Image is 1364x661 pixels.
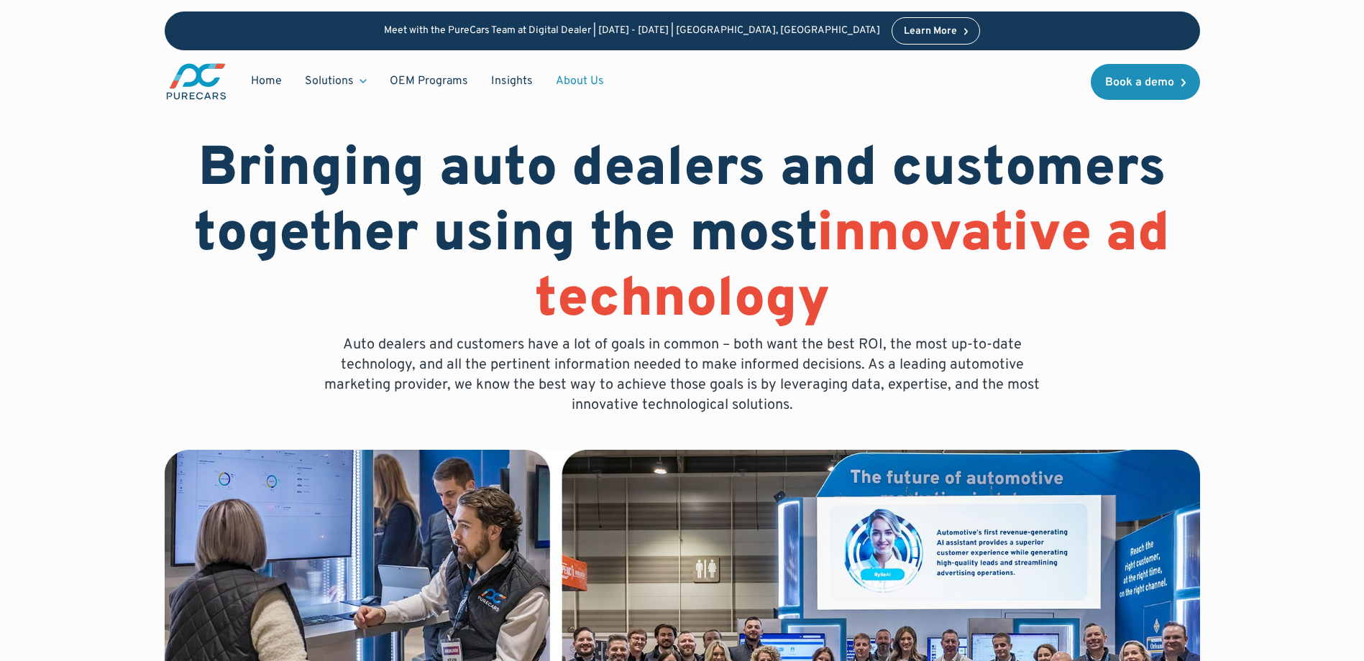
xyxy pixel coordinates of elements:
[904,27,957,37] div: Learn More
[378,68,480,95] a: OEM Programs
[165,62,228,101] img: purecars logo
[165,62,228,101] a: main
[314,335,1051,415] p: Auto dealers and customers have a lot of goals in common – both want the best ROI, the most up-to...
[480,68,544,95] a: Insights
[293,68,378,95] div: Solutions
[1105,77,1174,88] div: Book a demo
[544,68,615,95] a: About Us
[384,25,880,37] p: Meet with the PureCars Team at Digital Dealer | [DATE] - [DATE] | [GEOGRAPHIC_DATA], [GEOGRAPHIC_...
[892,17,981,45] a: Learn More
[165,138,1200,335] h1: Bringing auto dealers and customers together using the most
[535,201,1171,336] span: innovative ad technology
[239,68,293,95] a: Home
[305,73,354,89] div: Solutions
[1091,64,1200,100] a: Book a demo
